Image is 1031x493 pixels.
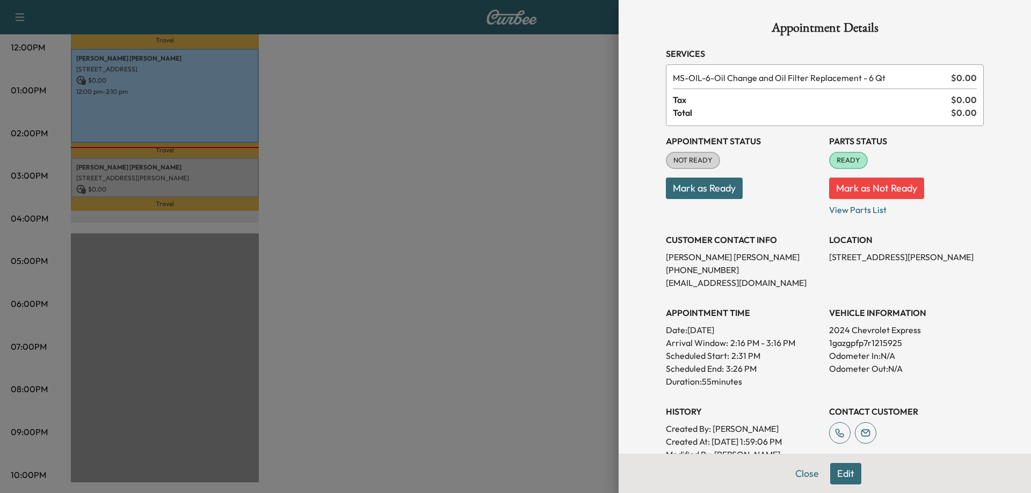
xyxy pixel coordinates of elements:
p: Duration: 55 minutes [666,375,821,388]
p: Scheduled Start: [666,349,729,362]
p: 2:31 PM [731,349,760,362]
button: Edit [830,463,861,484]
p: [STREET_ADDRESS][PERSON_NAME] [829,251,984,263]
p: Odometer Out: N/A [829,362,984,375]
h3: Parts Status [829,135,984,148]
span: Total [673,106,951,119]
p: Arrival Window: [666,336,821,349]
span: $ 0.00 [951,71,977,84]
button: Mark as Ready [666,178,743,199]
h3: CUSTOMER CONTACT INFO [666,233,821,246]
h3: Appointment Status [666,135,821,148]
h1: Appointment Details [666,21,984,39]
h3: APPOINTMENT TIME [666,306,821,319]
p: [PHONE_NUMBER] [666,263,821,276]
span: Tax [673,93,951,106]
p: 2024 Chevrolet Express [829,323,984,336]
span: READY [830,155,867,166]
p: Created At : [DATE] 1:59:06 PM [666,435,821,448]
p: 3:26 PM [726,362,757,375]
span: NOT READY [667,155,719,166]
p: Scheduled End: [666,362,724,375]
p: Modified By : [PERSON_NAME] [666,448,821,461]
span: Oil Change and Oil Filter Replacement - 6 Qt [673,71,947,84]
p: [PERSON_NAME] [PERSON_NAME] [666,251,821,263]
h3: Services [666,47,984,60]
h3: LOCATION [829,233,984,246]
button: Close [788,463,826,484]
p: [EMAIL_ADDRESS][DOMAIN_NAME] [666,276,821,289]
span: 2:16 PM - 3:16 PM [730,336,795,349]
h3: VEHICLE INFORMATION [829,306,984,319]
h3: History [666,405,821,418]
p: Date: [DATE] [666,323,821,336]
button: Mark as Not Ready [829,178,924,199]
span: $ 0.00 [951,93,977,106]
p: Odometer In: N/A [829,349,984,362]
p: Created By : [PERSON_NAME] [666,422,821,435]
span: $ 0.00 [951,106,977,119]
h3: CONTACT CUSTOMER [829,405,984,418]
p: 1gazgpfp7r1215925 [829,336,984,349]
p: View Parts List [829,199,984,216]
